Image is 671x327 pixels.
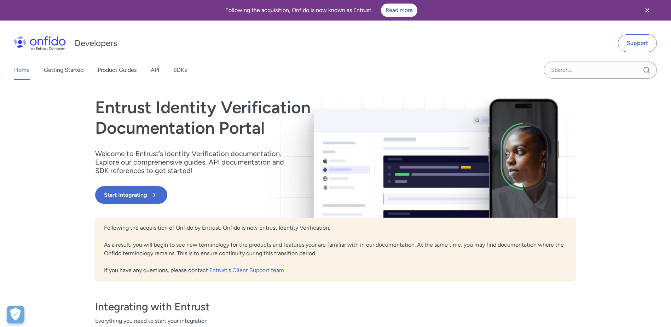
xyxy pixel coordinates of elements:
input: Onfido search input field [544,62,657,79]
a: Getting Started [44,60,83,80]
div: Cookie Preferences [7,306,24,323]
h1: Entrust Identity Verification Documentation Portal [95,97,432,138]
a: Read more [381,4,417,17]
div: Following the acquisition, Onfido is now known as Entrust. [8,4,634,17]
a: Home [14,60,30,80]
span: Everything you need to start your integration [95,317,576,325]
a: SDKs [173,60,187,80]
a: API [151,60,159,80]
a: Product Guides [98,60,137,80]
div: Following the acquisition of Onfido by Entrust, Onfido is now Entrust Identity Verification. As a... [95,218,576,281]
a: Start Integrating [95,186,432,204]
a: Support [618,34,657,52]
button: Start Integrating [95,186,167,204]
h3: Integrating with Entrust [95,300,576,314]
svg: Close banner [643,6,652,15]
a: Entrust's Client Support team [209,267,285,274]
h1: Developers [75,38,117,49]
p: Welcome to Entrust’s Identity Verification documentation. Explore our comprehensive guides, API d... [95,149,293,175]
img: Onfido Logo [14,36,66,50]
button: Close banner [634,1,660,19]
button: Open Preferences [7,306,24,323]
